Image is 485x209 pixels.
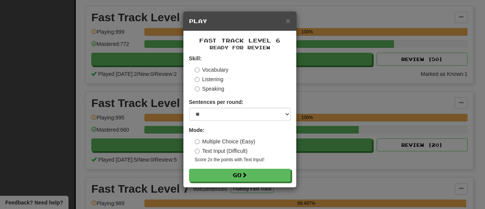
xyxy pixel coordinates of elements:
[189,17,291,25] h5: Play
[189,127,205,133] strong: Mode:
[195,66,228,74] label: Vocabulary
[189,44,291,51] small: Ready for Review
[195,86,200,91] input: Speaking
[195,157,291,163] small: Score 2x the points with Text Input !
[189,55,202,61] strong: Skill:
[189,98,244,106] label: Sentences per round:
[286,16,290,25] span: ×
[189,169,291,182] button: Go
[195,139,200,144] input: Multiple Choice (Easy)
[195,75,224,83] label: Listening
[195,149,200,154] input: Text Input (Difficult)
[195,68,200,72] input: Vocabulary
[195,138,255,145] label: Multiple Choice (Easy)
[195,147,248,155] label: Text Input (Difficult)
[195,77,200,82] input: Listening
[199,37,280,44] span: Fast Track Level 6
[286,17,290,25] button: Close
[195,85,224,93] label: Speaking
